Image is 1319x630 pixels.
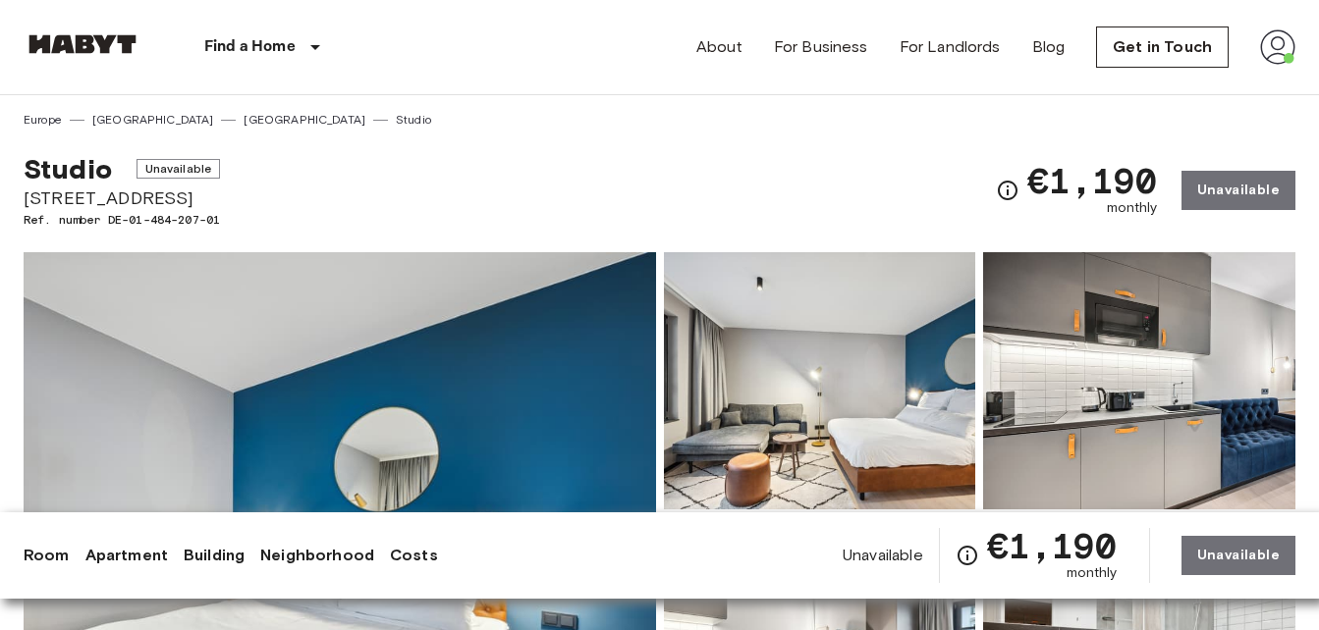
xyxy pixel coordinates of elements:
span: [STREET_ADDRESS] [24,185,220,211]
a: Apartment [85,544,168,567]
img: Picture of unit DE-01-484-207-01 [664,252,976,509]
a: Neighborhood [260,544,374,567]
a: Get in Touch [1096,26,1229,68]
a: [GEOGRAPHIC_DATA] [92,111,214,129]
a: Room [24,544,70,567]
span: €1,190 [1027,163,1158,198]
svg: Check cost overview for full price breakdown. Please note that discounts apply to new joiners onl... [956,544,979,567]
span: monthly [1107,198,1158,218]
a: Europe [24,111,62,129]
a: Blog [1032,35,1066,59]
img: avatar [1260,29,1295,65]
span: €1,190 [987,528,1118,563]
img: Picture of unit DE-01-484-207-01 [983,252,1295,509]
p: Find a Home [204,35,296,59]
a: Building [184,544,245,567]
span: Unavailable [843,545,923,566]
span: monthly [1067,563,1118,583]
a: For Business [774,35,868,59]
img: Habyt [24,34,141,54]
svg: Check cost overview for full price breakdown. Please note that discounts apply to new joiners onl... [996,179,1019,202]
a: Costs [390,544,438,567]
a: For Landlords [900,35,1001,59]
span: Unavailable [137,159,221,179]
span: Studio [24,152,112,185]
a: [GEOGRAPHIC_DATA] [244,111,365,129]
a: About [696,35,742,59]
a: Studio [396,111,431,129]
span: Ref. number DE-01-484-207-01 [24,211,220,229]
